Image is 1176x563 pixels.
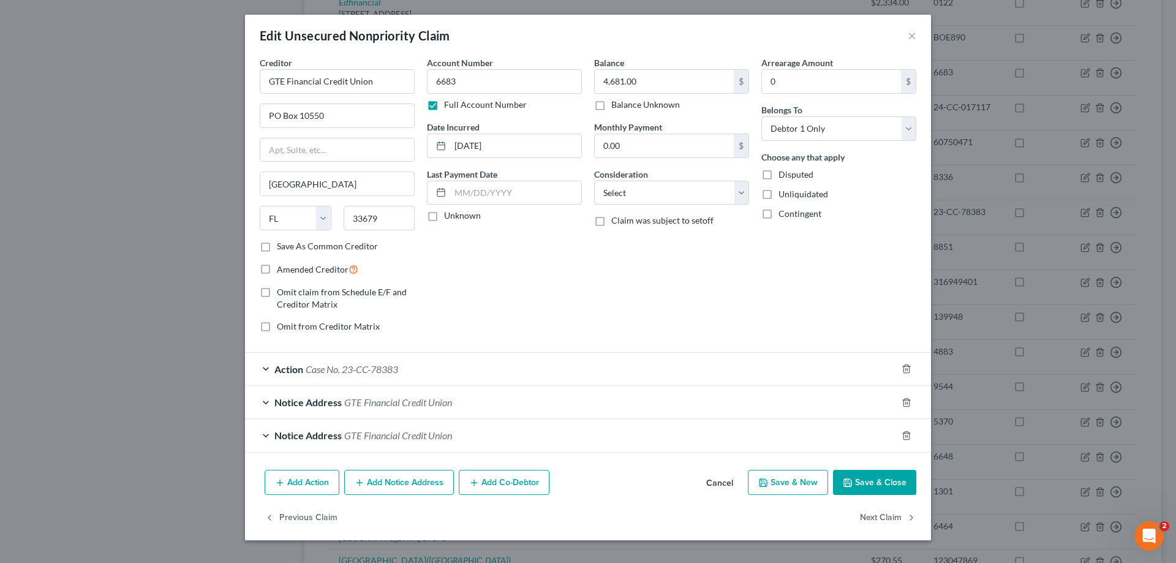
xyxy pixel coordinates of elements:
div: $ [901,70,916,93]
input: 0.00 [762,70,901,93]
input: Apt, Suite, etc... [260,138,414,162]
input: MM/DD/YYYY [450,181,581,205]
span: Contingent [778,208,821,219]
span: Disputed [778,169,813,179]
label: Full Account Number [444,99,527,111]
button: Previous Claim [265,505,337,531]
label: Arrearage Amount [761,56,833,69]
input: 0.00 [595,70,734,93]
input: Enter zip... [344,206,415,230]
label: Unknown [444,210,481,222]
button: × [908,28,916,43]
span: GTE Financial Credit Union [344,429,452,441]
label: Consideration [594,168,648,181]
button: Add Co-Debtor [459,470,549,496]
label: Monthly Payment [594,121,662,134]
span: Claim was subject to setoff [611,215,714,225]
span: Omit from Creditor Matrix [277,321,380,331]
button: Save & New [748,470,828,496]
label: Account Number [427,56,493,69]
div: $ [734,70,748,93]
span: Case No. 23-CC-78383 [306,363,398,375]
div: $ [734,134,748,157]
span: Action [274,363,303,375]
div: Edit Unsecured Nonpriority Claim [260,27,450,44]
label: Save As Common Creditor [277,240,378,252]
span: Notice Address [274,396,342,408]
label: Balance [594,56,624,69]
button: Add Action [265,470,339,496]
span: Belongs To [761,105,802,115]
input: MM/DD/YYYY [450,134,581,157]
button: Cancel [696,471,743,496]
button: Add Notice Address [344,470,454,496]
button: Save & Close [833,470,916,496]
input: Enter city... [260,172,414,195]
input: -- [427,69,582,94]
input: Search creditor by name... [260,69,415,94]
input: Enter address... [260,104,414,127]
label: Balance Unknown [611,99,680,111]
label: Date Incurred [427,121,480,134]
iframe: Intercom live chat [1134,521,1164,551]
span: Amended Creditor [277,264,349,274]
label: Last Payment Date [427,168,497,181]
label: Choose any that apply [761,151,845,164]
span: Unliquidated [778,189,828,199]
span: Omit claim from Schedule E/F and Creditor Matrix [277,287,407,309]
button: Next Claim [860,505,916,531]
span: Notice Address [274,429,342,441]
span: GTE Financial Credit Union [344,396,452,408]
span: Creditor [260,58,292,68]
span: 2 [1159,521,1169,531]
input: 0.00 [595,134,734,157]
